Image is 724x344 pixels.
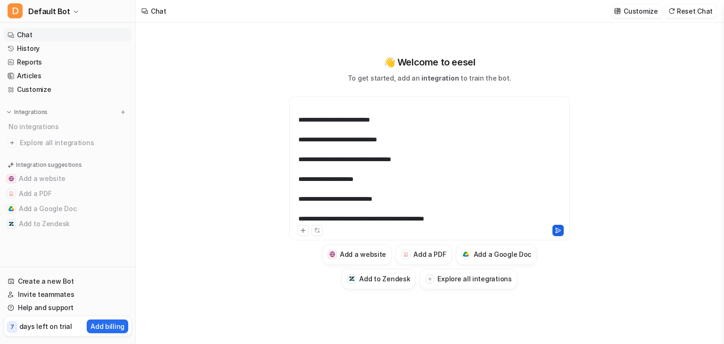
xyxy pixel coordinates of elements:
p: To get started, add an to train the bot. [348,73,511,83]
button: Add a Google DocAdd a Google Doc [456,244,537,265]
button: Reset Chat [666,4,716,18]
img: Add to Zendesk [349,276,355,282]
button: Add a websiteAdd a website [322,244,392,265]
div: No integrations [6,119,132,134]
img: reset [668,8,675,15]
a: Explore all integrations [4,136,132,149]
img: customize [614,8,621,15]
div: Chat [151,6,166,16]
img: Add a website [8,176,14,181]
button: Add a PDFAdd a PDF [4,186,132,201]
button: Add billing [87,319,128,333]
span: Explore all integrations [20,135,128,150]
h3: Add a website [340,249,386,259]
p: Add billing [90,321,124,331]
img: explore all integrations [8,138,17,147]
span: D [8,3,23,18]
p: 👋 Welcome to eesel [384,55,476,69]
a: Articles [4,69,132,82]
h3: Add a Google Doc [474,249,532,259]
button: Add to ZendeskAdd to Zendesk [341,269,416,289]
img: Add a website [329,251,336,257]
p: days left on trial [19,321,72,331]
img: menu_add.svg [120,109,126,115]
a: Help and support [4,301,132,314]
h3: Add to Zendesk [359,274,410,284]
a: History [4,42,132,55]
button: Integrations [4,107,50,117]
p: Integration suggestions [16,161,82,169]
button: Add a websiteAdd a website [4,171,132,186]
a: Customize [4,83,132,96]
button: Customize [611,4,661,18]
a: Invite teammates [4,288,132,301]
span: Default Bot [28,5,70,18]
img: Add a PDF [403,252,409,257]
p: Customize [624,6,658,16]
img: Add a Google Doc [463,252,469,257]
button: Explore all integrations [420,269,517,289]
p: Integrations [14,108,48,116]
a: Reports [4,56,132,69]
span: integration [421,74,459,82]
img: Add a PDF [8,191,14,197]
button: Add to ZendeskAdd to Zendesk [4,216,132,231]
p: 7 [10,323,14,331]
a: Chat [4,28,132,41]
button: Add a Google DocAdd a Google Doc [4,201,132,216]
h3: Add a PDF [413,249,446,259]
img: expand menu [6,109,12,115]
img: Add a Google Doc [8,206,14,212]
img: Add to Zendesk [8,221,14,227]
button: Add a PDFAdd a PDF [395,244,452,265]
h3: Explore all integrations [437,274,511,284]
a: Create a new Bot [4,275,132,288]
